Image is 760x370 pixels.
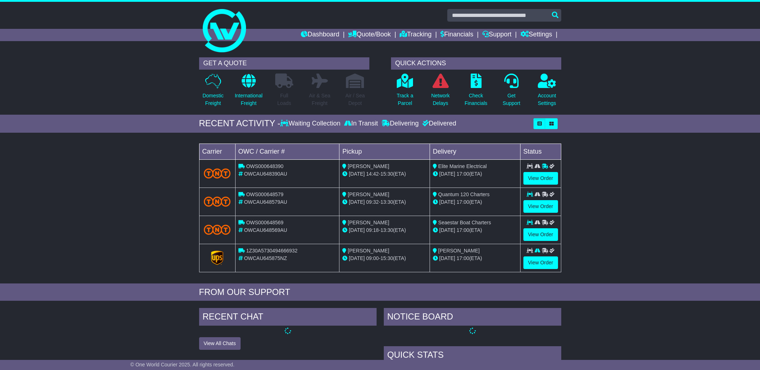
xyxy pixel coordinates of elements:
span: 17:00 [457,227,469,233]
p: Air & Sea Freight [309,92,330,107]
span: [PERSON_NAME] [348,248,389,254]
span: OWS000648569 [246,220,284,225]
a: Support [482,29,511,41]
span: 15:30 [381,171,393,177]
span: 1Z30A5730494666932 [246,248,297,254]
span: 09:18 [366,227,379,233]
span: [PERSON_NAME] [348,191,389,197]
a: DomesticFreight [202,73,224,111]
img: GetCarrierServiceLogo [211,251,223,265]
div: QUICK ACTIONS [391,57,561,70]
span: [DATE] [439,199,455,205]
a: CheckFinancials [464,73,488,111]
span: OWS000648579 [246,191,284,197]
img: TNT_Domestic.png [204,197,231,206]
div: RECENT ACTIVITY - [199,118,281,129]
div: In Transit [342,120,380,128]
div: - (ETA) [342,170,427,178]
span: [PERSON_NAME] [348,163,389,169]
a: NetworkDelays [431,73,450,111]
span: [DATE] [439,227,455,233]
span: [PERSON_NAME] [438,248,480,254]
a: InternationalFreight [234,73,263,111]
a: View Order [523,228,558,241]
a: View Order [523,200,558,213]
div: RECENT CHAT [199,308,377,327]
a: Quote/Book [348,29,391,41]
span: 17:00 [457,255,469,261]
span: [DATE] [349,227,365,233]
span: [DATE] [349,171,365,177]
div: NOTICE BOARD [384,308,561,327]
span: 14:42 [366,171,379,177]
div: (ETA) [433,170,517,178]
a: Financials [440,29,473,41]
p: Air / Sea Depot [346,92,365,107]
span: [PERSON_NAME] [348,220,389,225]
a: View Order [523,172,558,185]
span: 09:32 [366,199,379,205]
a: Tracking [400,29,431,41]
span: 13:30 [381,227,393,233]
a: AccountSettings [537,73,557,111]
div: (ETA) [433,255,517,262]
div: Waiting Collection [280,120,342,128]
a: GetSupport [502,73,520,111]
span: Seaestar Boat Charters [438,220,491,225]
span: 17:00 [457,171,469,177]
p: Track a Parcel [397,92,413,107]
td: Delivery [430,144,520,159]
div: (ETA) [433,198,517,206]
span: OWS000648390 [246,163,284,169]
td: Carrier [199,144,235,159]
span: Quantum 120 Charters [438,191,489,197]
div: (ETA) [433,226,517,234]
p: Get Support [502,92,520,107]
span: [DATE] [439,171,455,177]
span: [DATE] [349,255,365,261]
div: GET A QUOTE [199,57,369,70]
span: OWCAU648579AU [244,199,287,205]
span: 13:30 [381,199,393,205]
span: 15:30 [381,255,393,261]
p: International Freight [235,92,263,107]
p: Domestic Freight [202,92,223,107]
div: Delivering [380,120,421,128]
span: OWCAU648569AU [244,227,287,233]
span: 17:00 [457,199,469,205]
p: Account Settings [538,92,556,107]
span: OWCAU645875NZ [244,255,287,261]
div: - (ETA) [342,226,427,234]
div: - (ETA) [342,198,427,206]
td: Status [520,144,561,159]
p: Network Delays [431,92,449,107]
span: Elite Marine Electrical [438,163,487,169]
p: Full Loads [275,92,293,107]
a: Track aParcel [396,73,414,111]
a: View Order [523,256,558,269]
span: OWCAU648390AU [244,171,287,177]
div: Delivered [421,120,456,128]
div: - (ETA) [342,255,427,262]
div: FROM OUR SUPPORT [199,287,561,298]
div: Quick Stats [384,346,561,366]
button: View All Chats [199,337,241,350]
a: Settings [520,29,552,41]
td: Pickup [339,144,430,159]
span: © One World Courier 2025. All rights reserved. [130,362,234,367]
span: [DATE] [439,255,455,261]
img: TNT_Domestic.png [204,225,231,234]
td: OWC / Carrier # [235,144,339,159]
p: Check Financials [465,92,487,107]
img: TNT_Domestic.png [204,168,231,178]
span: 09:00 [366,255,379,261]
span: [DATE] [349,199,365,205]
a: Dashboard [301,29,339,41]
